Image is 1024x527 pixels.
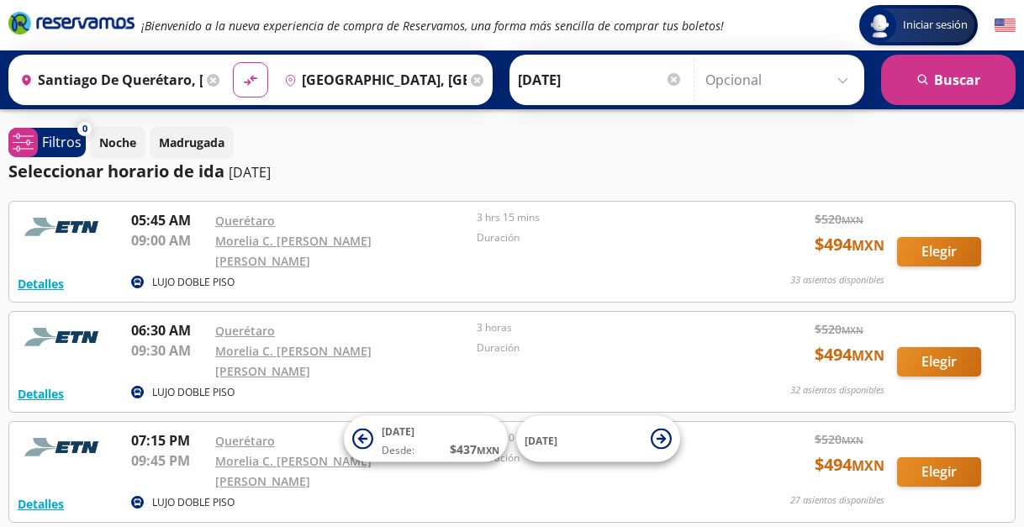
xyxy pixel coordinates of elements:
[150,126,234,159] button: Madrugada
[131,430,207,451] p: 07:15 PM
[995,15,1016,36] button: English
[8,128,86,157] button: 0Filtros
[705,59,856,101] input: Opcional
[215,343,372,379] a: Morelia C. [PERSON_NAME] [PERSON_NAME]
[344,416,508,462] button: [DATE]Desde:$437MXN
[897,237,981,266] button: Elegir
[477,444,499,456] small: MXN
[852,346,884,365] small: MXN
[42,132,82,152] p: Filtros
[815,232,884,257] span: $ 494
[152,275,235,290] p: LUJO DOBLE PISO
[477,320,730,335] p: 3 horas
[815,210,863,228] span: $ 520
[842,324,863,336] small: MXN
[8,159,224,184] p: Seleccionar horario de ida
[8,10,135,40] a: Brand Logo
[477,210,730,225] p: 3 hrs 15 mins
[82,122,87,136] span: 0
[477,230,730,245] p: Duración
[229,162,271,182] p: [DATE]
[215,433,275,449] a: Querétaro
[8,10,135,35] i: Brand Logo
[13,59,203,101] input: Buscar Origen
[842,213,863,226] small: MXN
[18,275,64,292] button: Detalles
[897,457,981,487] button: Elegir
[131,340,207,361] p: 09:30 AM
[477,340,730,356] p: Duración
[131,451,207,471] p: 09:45 PM
[815,430,863,448] span: $ 520
[896,17,974,34] span: Iniciar sesión
[790,273,884,287] p: 33 asientos disponibles
[131,210,207,230] p: 05:45 AM
[897,347,981,377] button: Elegir
[842,434,863,446] small: MXN
[18,320,110,354] img: RESERVAMOS
[518,59,683,101] input: Elegir Fecha
[215,453,372,489] a: Morelia C. [PERSON_NAME] [PERSON_NAME]
[215,323,275,339] a: Querétaro
[881,55,1016,105] button: Buscar
[141,18,724,34] em: ¡Bienvenido a la nueva experiencia de compra de Reservamos, una forma más sencilla de comprar tus...
[159,134,224,151] p: Madrugada
[790,493,884,508] p: 27 asientos disponibles
[382,443,414,458] span: Desde:
[152,385,235,400] p: LUJO DOBLE PISO
[215,233,372,269] a: Morelia C. [PERSON_NAME] [PERSON_NAME]
[852,236,884,255] small: MXN
[815,342,884,367] span: $ 494
[525,433,557,447] span: [DATE]
[815,452,884,477] span: $ 494
[90,126,145,159] button: Noche
[815,320,863,338] span: $ 520
[18,430,110,464] img: RESERVAMOS
[152,495,235,510] p: LUJO DOBLE PISO
[215,213,275,229] a: Querétaro
[18,385,64,403] button: Detalles
[131,320,207,340] p: 06:30 AM
[852,456,884,475] small: MXN
[516,416,680,462] button: [DATE]
[18,210,110,244] img: RESERVAMOS
[18,495,64,513] button: Detalles
[790,383,884,398] p: 32 asientos disponibles
[382,424,414,439] span: [DATE]
[277,59,467,101] input: Buscar Destino
[99,134,136,151] p: Noche
[131,230,207,250] p: 09:00 AM
[450,440,499,458] span: $ 437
